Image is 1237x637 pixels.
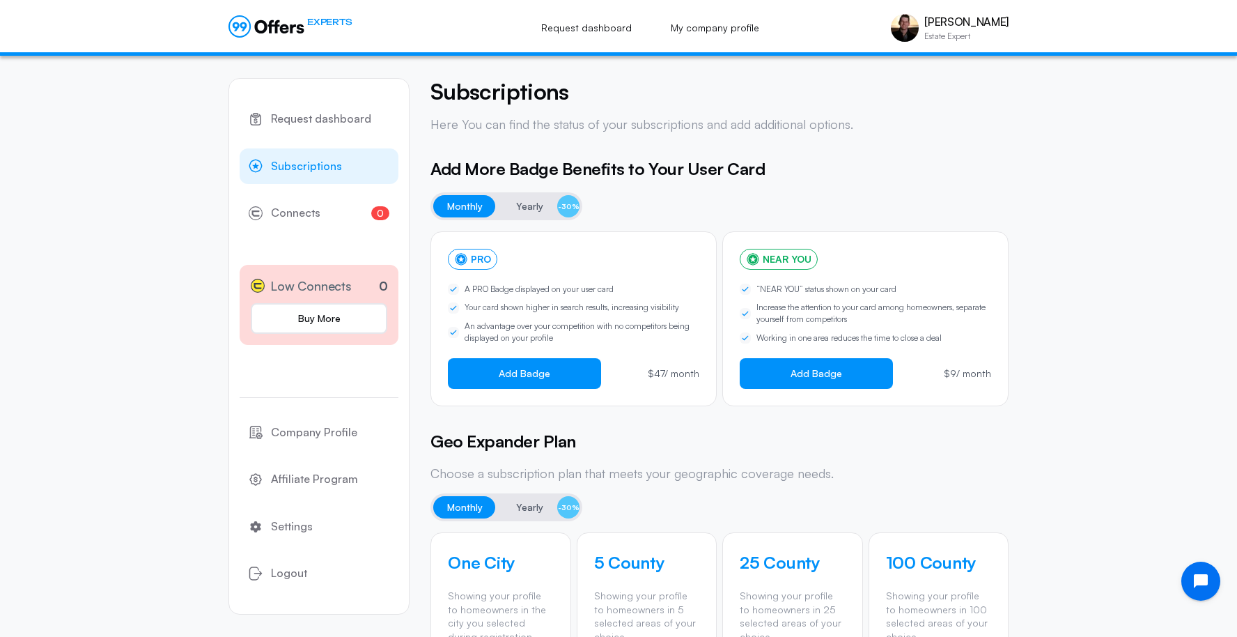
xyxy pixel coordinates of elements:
span: Affiliate Program [271,470,358,489]
span: “NEAR YOU” status shown on your card [756,284,896,296]
button: Monthly [433,496,497,519]
span: A PRO Badge displayed on your user card [465,284,614,296]
span: Company Profile [271,424,357,442]
a: Settings [240,509,398,545]
a: Company Profile [240,415,398,451]
a: Request dashboard [240,101,398,137]
a: Request dashboard [526,13,647,43]
h4: 25 County [740,550,846,575]
a: EXPERTS [228,15,352,38]
span: Yearly [516,499,543,516]
h5: Geo Expander Plan [430,429,1009,454]
span: EXPERTS [307,15,352,29]
h4: 5 County [594,550,700,575]
span: Your card shown higher in search results, increasing visibility [465,302,679,314]
span: PRO [471,254,491,264]
span: Subscriptions [271,158,342,176]
span: -30% [557,496,579,519]
span: Logout [271,565,307,583]
p: $47 / month [648,369,699,378]
p: Here You can find the status of your subscriptions and add additional options. [430,116,1009,133]
h4: 100 County [886,550,992,575]
p: $9 / month [944,369,991,378]
h4: Subscriptions [430,78,1009,105]
p: 0 [379,277,388,296]
span: Low Connects [270,276,352,296]
h4: One City [448,550,554,575]
span: -30% [557,195,579,217]
button: Yearly-30% [502,195,579,217]
span: An advantage over your competition with no competitors being displayed on your profile [465,321,699,344]
span: Connects [271,204,320,222]
span: Yearly [516,198,543,215]
span: NEAR YOU [763,254,811,264]
span: Working in one area reduces the time to close a deal [756,332,942,344]
a: My company profile [655,13,775,43]
button: Add Badge [740,358,893,389]
span: Add Badge [499,368,550,379]
a: Affiliate Program [240,461,398,498]
button: Monthly [433,195,497,217]
button: Add Badge [448,358,601,389]
p: Choose a subscription plan that meets your geographic coverage needs. [430,465,1009,482]
a: Buy More [251,303,387,334]
button: Yearly-30% [502,496,579,519]
img: Aris Anagnos [891,14,919,42]
p: Estate Expert [924,32,1009,40]
h5: Add More Badge Benefits to Your User Card [430,156,1009,181]
a: Connects0 [240,195,398,231]
span: Monthly [447,198,483,215]
span: Monthly [447,499,483,516]
p: [PERSON_NAME] [924,15,1009,29]
span: Request dashboard [271,110,371,128]
button: Logout [240,555,398,592]
span: Increase the attention to your card among homeowners, separate yourself from competitors [756,302,991,325]
a: Subscriptions [240,148,398,185]
span: 0 [371,206,389,220]
span: Add Badge [791,368,842,379]
span: Settings [271,518,313,536]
